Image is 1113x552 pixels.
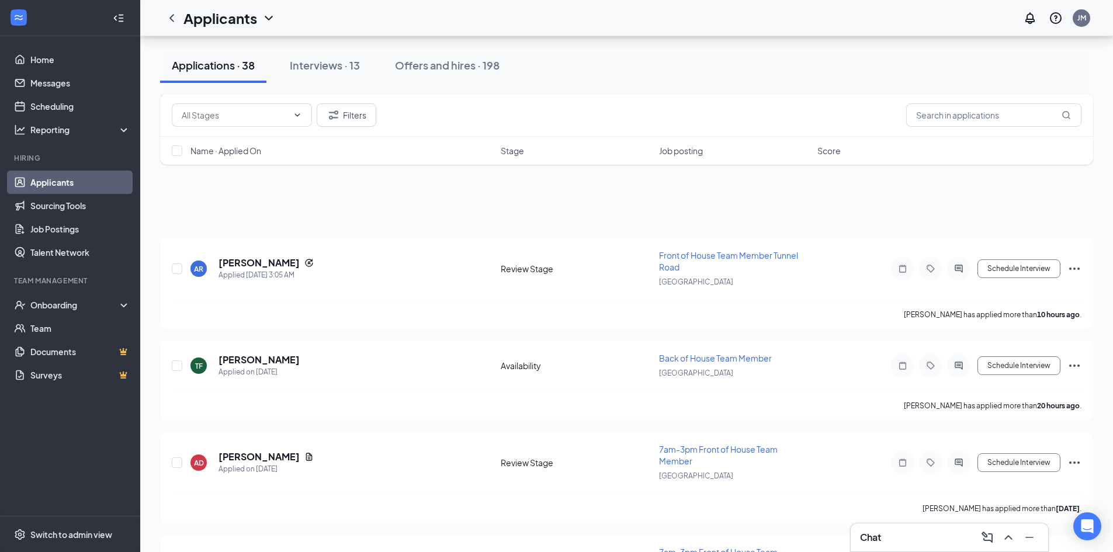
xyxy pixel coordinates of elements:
[219,269,314,281] div: Applied [DATE] 3:05 AM
[896,361,910,370] svg: Note
[219,256,300,269] h5: [PERSON_NAME]
[1056,504,1080,513] b: [DATE]
[290,58,360,72] div: Interviews · 13
[30,340,130,363] a: DocumentsCrown
[659,444,778,466] span: 7am-3pm Front of House Team Member
[219,463,314,475] div: Applied on [DATE]
[304,452,314,461] svg: Document
[30,217,130,241] a: Job Postings
[501,457,652,468] div: Review Stage
[14,124,26,136] svg: Analysis
[659,353,772,363] span: Back of House Team Member
[13,12,25,23] svg: WorkstreamLogo
[1067,262,1081,276] svg: Ellipses
[327,108,341,122] svg: Filter
[182,109,288,121] input: All Stages
[923,504,1081,513] p: [PERSON_NAME] has applied more than .
[30,363,130,387] a: SurveysCrown
[860,531,881,544] h3: Chat
[977,356,1060,375] button: Schedule Interview
[190,145,261,157] span: Name · Applied On
[978,528,997,547] button: ComposeMessage
[1020,528,1039,547] button: Minimize
[501,263,652,275] div: Review Stage
[501,145,524,157] span: Stage
[1073,512,1101,540] div: Open Intercom Messenger
[952,361,966,370] svg: ActiveChat
[659,471,733,480] span: [GEOGRAPHIC_DATA]
[30,171,130,194] a: Applicants
[659,369,733,377] span: [GEOGRAPHIC_DATA]
[980,530,994,544] svg: ComposeMessage
[1001,530,1015,544] svg: ChevronUp
[952,458,966,467] svg: ActiveChat
[952,264,966,273] svg: ActiveChat
[896,264,910,273] svg: Note
[1062,110,1071,120] svg: MagnifyingGlass
[30,95,130,118] a: Scheduling
[219,450,300,463] h5: [PERSON_NAME]
[194,264,203,274] div: AR
[304,258,314,268] svg: Reapply
[30,299,120,311] div: Onboarding
[904,310,1081,320] p: [PERSON_NAME] has applied more than .
[113,12,124,24] svg: Collapse
[1023,11,1037,25] svg: Notifications
[219,366,300,378] div: Applied on [DATE]
[999,528,1018,547] button: ChevronUp
[904,401,1081,411] p: [PERSON_NAME] has applied more than .
[924,361,938,370] svg: Tag
[14,299,26,311] svg: UserCheck
[30,124,131,136] div: Reporting
[659,145,703,157] span: Job posting
[30,71,130,95] a: Messages
[1067,359,1081,373] svg: Ellipses
[293,110,302,120] svg: ChevronDown
[14,276,128,286] div: Team Management
[219,353,300,366] h5: [PERSON_NAME]
[395,58,500,72] div: Offers and hires · 198
[30,194,130,217] a: Sourcing Tools
[194,458,204,468] div: AD
[1037,310,1080,319] b: 10 hours ago
[896,458,910,467] svg: Note
[501,360,652,372] div: Availability
[30,48,130,71] a: Home
[30,317,130,340] a: Team
[14,153,128,163] div: Hiring
[1067,456,1081,470] svg: Ellipses
[1077,13,1086,23] div: JM
[14,529,26,540] svg: Settings
[977,259,1060,278] button: Schedule Interview
[659,250,798,272] span: Front of House Team Member Tunnel Road
[924,264,938,273] svg: Tag
[195,361,203,371] div: TF
[183,8,257,28] h1: Applicants
[30,241,130,264] a: Talent Network
[172,58,255,72] div: Applications · 38
[906,103,1081,127] input: Search in applications
[817,145,841,157] span: Score
[1022,530,1036,544] svg: Minimize
[317,103,376,127] button: Filter Filters
[977,453,1060,472] button: Schedule Interview
[1049,11,1063,25] svg: QuestionInfo
[165,11,179,25] svg: ChevronLeft
[30,529,112,540] div: Switch to admin view
[1037,401,1080,410] b: 20 hours ago
[659,277,733,286] span: [GEOGRAPHIC_DATA]
[924,458,938,467] svg: Tag
[262,11,276,25] svg: ChevronDown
